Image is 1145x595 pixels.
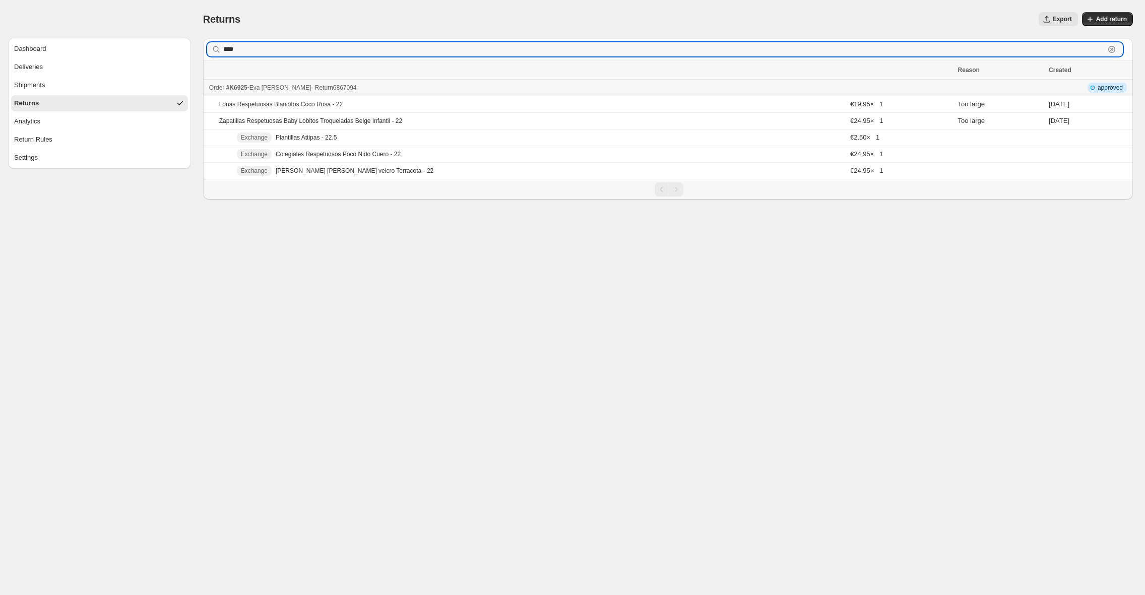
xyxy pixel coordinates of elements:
span: - Return 6867094 [311,84,356,91]
td: Too large [955,113,1046,129]
div: Settings [14,153,38,163]
div: Deliveries [14,62,43,72]
button: Analytics [11,113,188,129]
div: Return Rules [14,135,52,145]
span: #K6925 [226,84,247,91]
nav: Pagination [203,179,1133,200]
time: Thursday, September 4, 2025 at 5:45:55 PM [1049,100,1069,108]
div: Dashboard [14,44,46,54]
span: €24.95 × 1 [850,150,883,158]
span: €24.95 × 1 [850,117,883,124]
div: - [209,83,952,93]
span: Order [209,84,225,91]
span: Reason [958,67,980,74]
button: Dashboard [11,41,188,57]
td: Too large [955,96,1046,113]
span: Eva [PERSON_NAME] [249,84,311,91]
span: Created [1049,67,1071,74]
time: Thursday, September 4, 2025 at 5:45:55 PM [1049,117,1069,124]
div: Shipments [14,80,45,90]
button: Returns [11,95,188,111]
p: Zapatillas Respetuosas Baby Lobitos Troqueladas Beige Infantil - 22 [219,117,403,125]
div: Returns [14,98,39,108]
button: Clear [1107,44,1117,54]
p: [PERSON_NAME] [PERSON_NAME] velcro Terracota - 22 [276,167,433,175]
button: Settings [11,150,188,166]
span: Returns [203,14,240,25]
span: €2.50 × 1 [850,134,879,141]
span: Exchange [241,167,268,175]
div: Analytics [14,116,40,126]
button: Export [1039,12,1078,26]
p: Lonas Respetuosas Blanditos Coco Rosa - 22 [219,100,343,108]
button: Return Rules [11,131,188,148]
span: Exchange [241,134,268,142]
span: approved [1098,84,1123,92]
span: Export [1053,15,1072,23]
button: Deliveries [11,59,188,75]
button: Shipments [11,77,188,93]
p: Plantillas Attipas - 22.5 [276,134,337,142]
p: Colegiales Respetuosos Poco Nido Cuero - 22 [276,150,401,158]
span: €19.95 × 1 [850,100,883,108]
span: €24.95 × 1 [850,167,883,174]
span: Exchange [241,150,268,158]
span: Add return [1096,15,1127,23]
button: Add return [1082,12,1133,26]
